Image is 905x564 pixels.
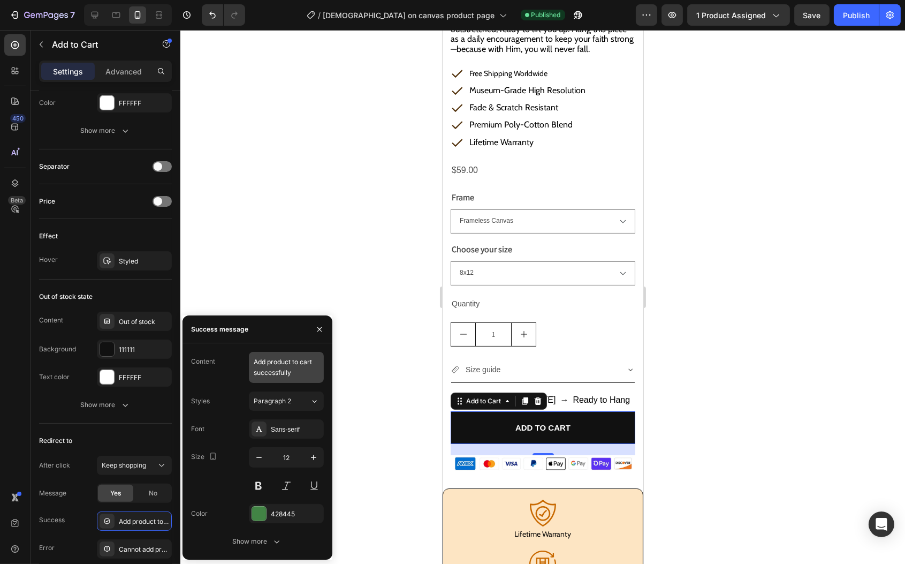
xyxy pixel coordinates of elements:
img: gempages_575989837291586122-feefd2d1-52e9-4690-98a8-6aaedc2640c7.svg [45,521,155,547]
p: Add to Cart [52,38,143,51]
div: Background [39,344,76,354]
div: Success message [191,325,248,334]
button: 1 product assigned [687,4,790,26]
iframe: Design area [443,30,643,564]
div: Show more [81,400,131,410]
span: Keep shopping [102,461,146,469]
div: Sans-serif [271,425,321,434]
div: After click [39,461,70,470]
div: Color [39,98,56,108]
div: Show more [232,536,282,547]
button: Show more [191,532,324,551]
div: Out of stock state [39,292,93,302]
span: Yes [110,488,121,498]
button: Show more [39,395,172,415]
div: FFFFFF [119,99,169,108]
div: Undo/Redo [202,4,245,26]
div: Redirect to [39,436,72,446]
button: 7 [4,4,80,26]
div: Open Intercom Messenger [869,512,894,537]
div: Hover [39,255,58,265]
button: Save [794,4,830,26]
div: 111111 [119,345,169,355]
span: Save [803,11,821,20]
span: No [149,488,157,498]
div: Add product to cart successfully [119,517,169,527]
button: Show more [39,121,172,140]
div: Size [191,450,219,464]
div: Beta [8,196,26,205]
button: Paragraph 2 [249,392,324,411]
div: Styled [119,257,169,266]
button: Publish [834,4,879,26]
div: 450 [10,114,26,123]
div: Effect [39,231,58,241]
div: Price [39,197,55,206]
span: [DEMOGRAPHIC_DATA] on canvas product page [323,10,495,21]
div: Color [191,509,208,518]
div: Error [39,543,55,553]
span: / [318,10,321,21]
div: Success [39,515,65,525]
div: Font [191,424,204,434]
span: 1 product assigned [696,10,766,21]
span: Published [531,10,561,20]
div: Message [39,488,66,498]
p: Settings [53,66,83,77]
div: FFFFFF [119,373,169,382]
div: Content [191,357,215,366]
div: Out of stock [119,317,169,327]
span: Paragraph 2 [254,396,291,406]
div: Styles [191,396,210,406]
div: Show more [81,125,131,136]
div: Separator [39,162,70,171]
p: Advanced [105,66,142,77]
button: Keep shopping [97,456,172,475]
div: Text color [39,372,70,382]
div: 428445 [271,509,321,519]
div: Content [39,315,63,325]
div: Publish [843,10,870,21]
div: Cannot add product to cart [119,545,169,554]
p: 7 [70,9,75,21]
